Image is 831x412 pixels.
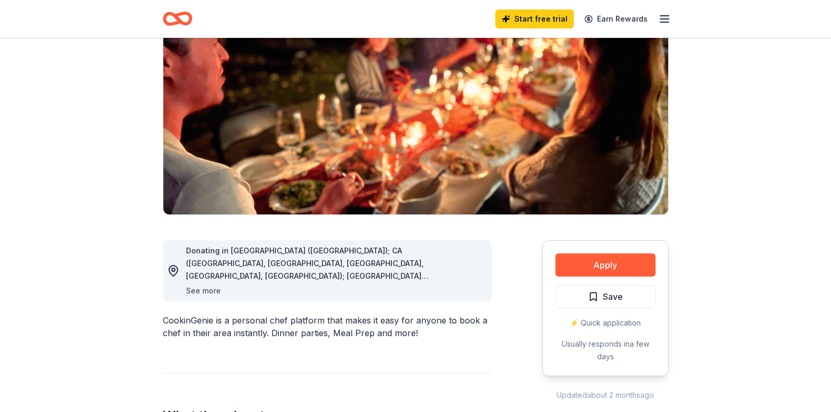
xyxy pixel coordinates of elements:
[555,285,656,308] button: Save
[555,317,656,329] div: ⚡️ Quick application
[163,6,192,31] a: Home
[555,338,656,363] div: Usually responds in a few days
[495,9,574,28] a: Start free trial
[542,389,669,401] div: Updated about 2 months ago
[578,9,654,28] a: Earn Rewards
[163,314,492,339] div: CookinGenie is a personal chef platform that makes it easy for anyone to book a chef in their are...
[163,13,668,214] img: Image for CookinGenie
[603,290,623,303] span: Save
[555,253,656,277] button: Apply
[186,285,221,297] button: See more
